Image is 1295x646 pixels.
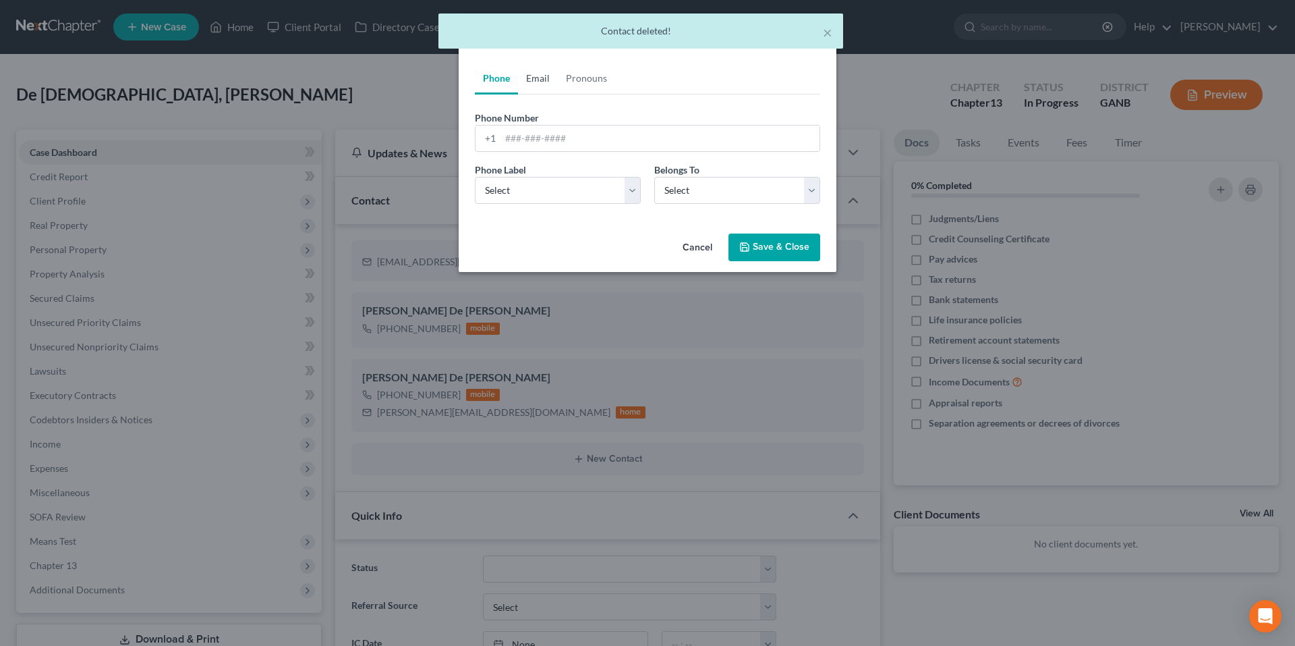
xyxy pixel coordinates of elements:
button: Cancel [672,235,723,262]
button: × [823,24,832,41]
button: Save & Close [728,234,820,262]
div: Contact deleted! [449,24,832,38]
input: ###-###-#### [500,126,819,151]
a: Phone [475,62,518,95]
span: Phone Label [475,164,526,176]
a: Pronouns [558,62,615,95]
div: Open Intercom Messenger [1249,600,1282,632]
div: +1 [476,126,500,151]
span: Phone Number [475,112,539,124]
span: Belongs To [654,164,699,176]
a: Email [518,62,558,95]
